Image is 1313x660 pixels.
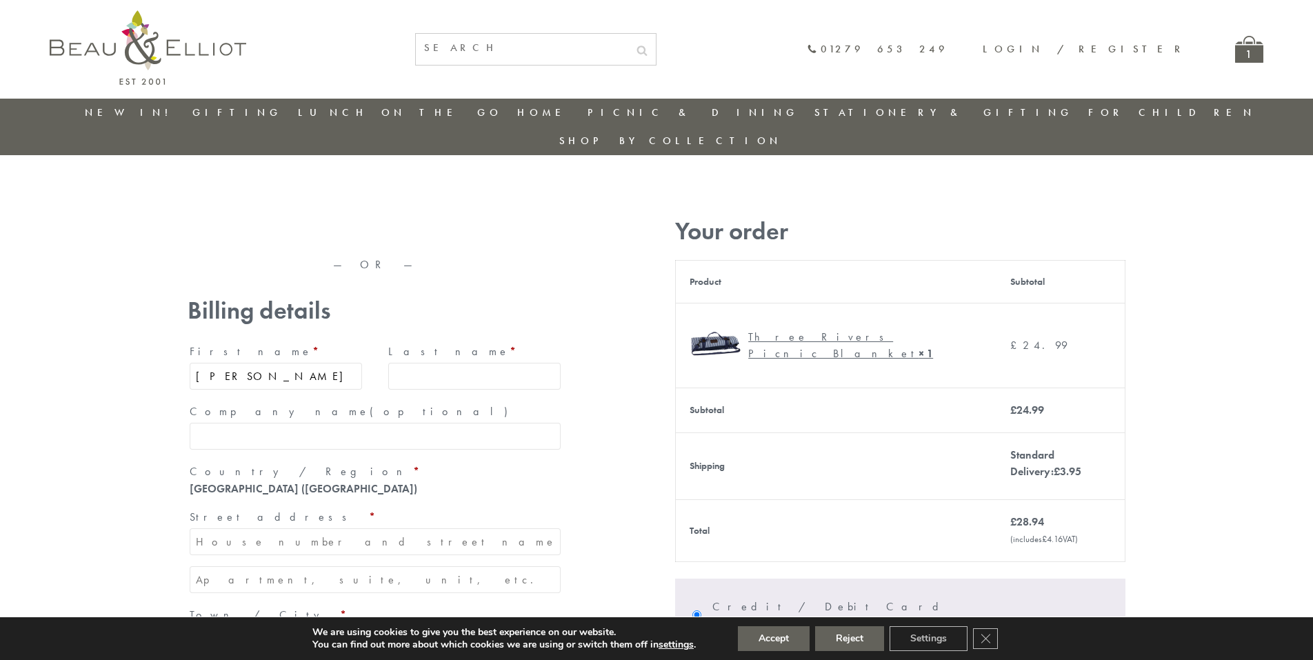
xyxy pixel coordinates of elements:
img: Three Rivers XL Picnic Blanket [690,317,741,369]
label: Credit / Debit Card [712,596,1107,634]
input: House number and street name [190,528,561,555]
label: Street address [190,506,561,528]
span: (optional) [370,404,516,419]
strong: × 1 [919,346,933,361]
a: Three Rivers XL Picnic Blanket Three Rivers Picnic Blanket× 1 [690,317,983,374]
span: £ [1054,464,1060,479]
h3: Your order [675,217,1125,246]
input: SEARCH [416,34,628,62]
th: Shipping [676,432,996,499]
a: Picnic & Dining [588,106,799,119]
label: Company name [190,401,561,423]
th: Subtotal [996,260,1125,303]
a: Home [517,106,572,119]
small: (includes VAT) [1010,533,1078,545]
label: First name [190,341,362,363]
bdi: 28.94 [1010,514,1044,529]
a: New in! [85,106,177,119]
button: Settings [890,626,968,651]
a: 01279 653 249 [807,43,948,55]
a: For Children [1088,106,1256,119]
a: Shop by collection [559,134,782,148]
div: Three Rivers Picnic Blanket [748,329,972,362]
input: Apartment, suite, unit, etc. (optional) [190,566,561,593]
label: Town / City [190,604,561,626]
span: 4.16 [1042,533,1063,545]
span: £ [1010,514,1016,529]
button: Accept [738,626,810,651]
iframe: Secure express checkout frame [185,212,565,245]
a: Gifting [192,106,282,119]
a: Lunch On The Go [298,106,502,119]
h3: Billing details [188,297,563,325]
bdi: 24.99 [1010,403,1044,417]
span: £ [1042,533,1047,545]
a: 1 [1235,36,1263,63]
label: Last name [388,341,561,363]
button: Close GDPR Cookie Banner [973,628,998,649]
a: Login / Register [983,42,1187,56]
bdi: 3.95 [1054,464,1081,479]
button: Reject [815,626,884,651]
th: Product [676,260,996,303]
p: You can find out more about which cookies we are using or switch them off in . [312,639,696,651]
strong: [GEOGRAPHIC_DATA] ([GEOGRAPHIC_DATA]) [190,481,417,496]
th: Subtotal [676,388,996,432]
p: We are using cookies to give you the best experience on our website. [312,626,696,639]
p: — OR — [188,259,563,271]
label: Country / Region [190,461,561,483]
button: settings [659,639,694,651]
bdi: 24.99 [1010,338,1068,352]
a: Stationery & Gifting [814,106,1073,119]
label: Standard Delivery: [1010,448,1081,479]
th: Total [676,499,996,561]
span: £ [1010,403,1016,417]
span: £ [1010,338,1023,352]
img: logo [50,10,246,85]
